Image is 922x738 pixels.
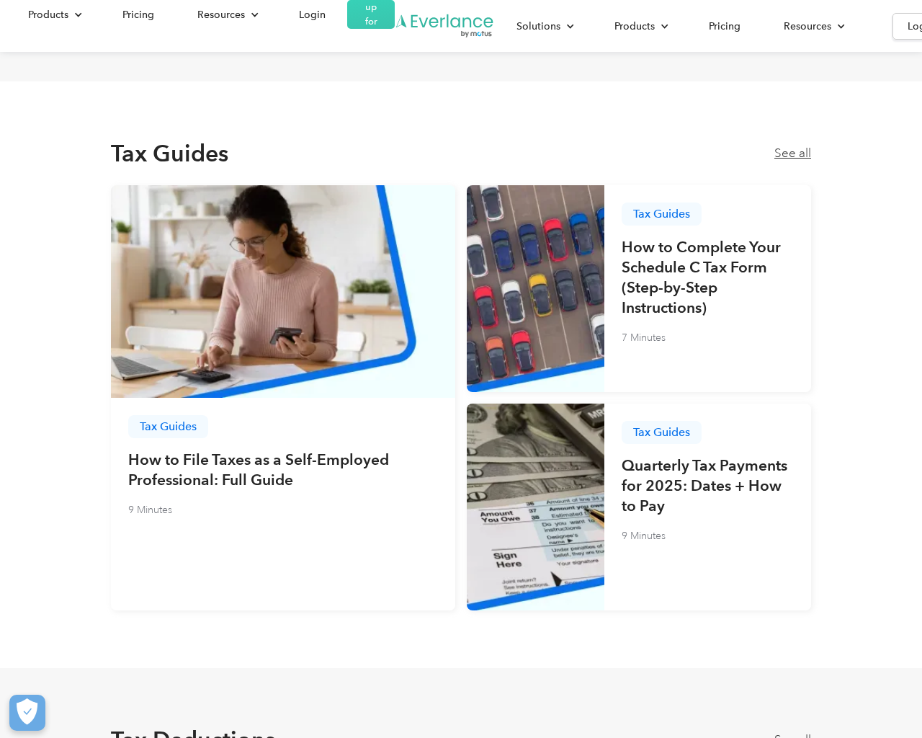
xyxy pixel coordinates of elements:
div: Pricing [122,6,154,24]
p: 9 Minutes [128,502,172,519]
div: Products [28,6,68,24]
a: Pricing [694,14,755,39]
a: Pricing [108,2,169,27]
p: 9 Minutes [622,528,666,545]
button: Cookies Settings [9,695,45,731]
div: Login [299,6,326,24]
div: Solutions [516,17,560,35]
h2: Tax Guides [111,139,228,168]
div: Products [600,14,680,39]
h3: How to File Taxes as a Self-Employed Professional: Full Guide [128,450,438,490]
p: Tax Guides [140,421,197,432]
p: Tax Guides [633,427,690,438]
a: See all [774,146,811,161]
a: Tax GuidesQuarterly Tax Payments for 2025: Dates + How to Pay9 Minutes [467,404,811,610]
div: Products [614,17,655,35]
div: Resources [183,2,270,27]
p: Tax Guides [633,208,690,220]
div: Resources [197,6,245,24]
div: Solutions [502,14,586,39]
a: Tax GuidesHow to File Taxes as a Self-Employed Professional: Full Guide9 Minutes [111,185,455,610]
div: Products [14,2,94,27]
p: 7 Minutes [622,329,666,347]
a: Login [285,2,340,27]
div: Pricing [709,17,740,35]
a: Go to homepage [395,13,495,39]
a: Tax GuidesHow to Complete Your Schedule C Tax Form (Step-by-Step Instructions)7 Minutes [467,185,811,392]
h3: How to Complete Your Schedule C Tax Form (Step-by-Step Instructions) [622,237,794,318]
h3: Quarterly Tax Payments for 2025: Dates + How to Pay [622,455,794,516]
div: Resources [769,14,856,39]
div: Resources [784,17,831,35]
